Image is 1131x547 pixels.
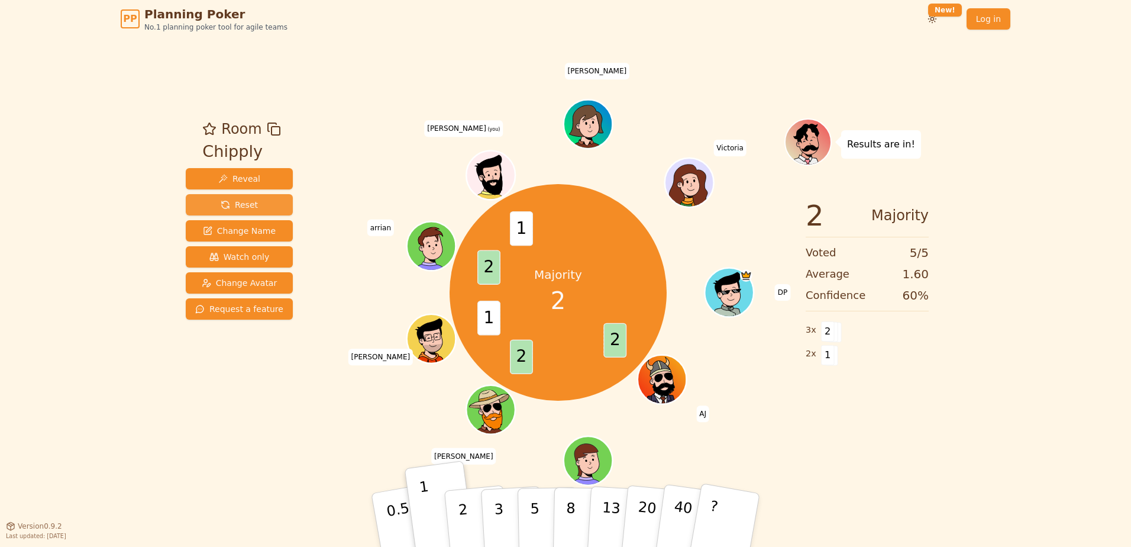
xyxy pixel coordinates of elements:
span: 1 [510,211,533,246]
span: Last updated: [DATE] [6,533,66,539]
a: Log in [967,8,1010,30]
span: Click to change your name [424,120,503,137]
span: Watch only [209,251,270,263]
span: Planning Poker [144,6,287,22]
span: Change Name [203,225,276,237]
span: Reveal [218,173,260,185]
span: Confidence [806,287,865,304]
span: Click to change your name [348,349,413,365]
span: 2 [603,323,626,357]
p: 1 [418,478,436,543]
span: Click to change your name [367,220,394,236]
button: Change Name [186,220,293,242]
span: No.1 planning poker tool for agile teams [144,22,287,32]
span: 2 [806,201,824,230]
div: New! [928,4,962,17]
button: Change Avatar [186,272,293,294]
span: Click to change your name [696,406,709,422]
span: (you) [486,127,500,132]
p: Results are in! [847,136,915,153]
span: 5 / 5 [910,244,929,261]
span: 2 [510,339,533,374]
span: Click to change your name [713,140,747,156]
span: 1 [821,345,835,365]
button: Request a feature [186,298,293,320]
button: Click to change your avatar [467,152,513,198]
span: 1.60 [902,266,929,282]
a: PPPlanning PokerNo.1 planning poker tool for agile teams [121,6,287,32]
span: Click to change your name [565,63,630,79]
span: Click to change your name [775,284,790,301]
span: Request a feature [195,303,283,315]
button: Watch only [186,246,293,268]
button: Reset [186,194,293,215]
button: Version0.9.2 [6,522,62,531]
span: Version 0.9.2 [18,522,62,531]
span: Reset [221,199,258,211]
span: 2 [551,283,565,318]
span: DP is the host [739,269,752,282]
button: Add as favourite [202,118,216,140]
span: PP [123,12,137,26]
span: 3 x [806,324,816,337]
span: Click to change your name [431,448,496,465]
span: 2 [477,250,500,284]
button: Reveal [186,168,293,189]
span: Voted [806,244,836,261]
span: 2 [821,321,835,342]
button: New! [922,8,943,30]
p: Majority [534,266,582,283]
span: Average [806,266,849,282]
span: Majority [871,201,929,230]
span: 2 x [806,347,816,361]
span: 60 % [903,287,929,304]
span: Change Avatar [202,277,277,289]
span: Room [221,118,261,140]
span: 1 [477,301,500,335]
div: Chipply [202,140,280,164]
